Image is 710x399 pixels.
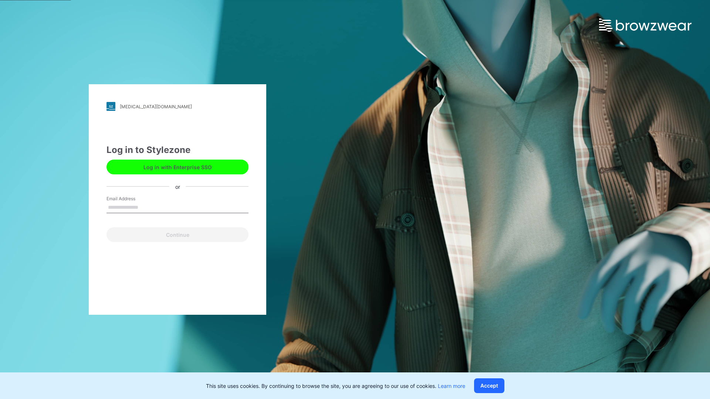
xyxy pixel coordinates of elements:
[206,382,465,390] p: This site uses cookies. By continuing to browse the site, you are agreeing to our use of cookies.
[106,195,158,202] label: Email Address
[438,383,465,389] a: Learn more
[474,378,504,393] button: Accept
[106,102,115,111] img: stylezone-logo.562084cfcfab977791bfbf7441f1a819.svg
[599,18,692,32] img: browzwear-logo.e42bd6dac1945053ebaf764b6aa21510.svg
[120,104,192,109] div: [MEDICAL_DATA][DOMAIN_NAME]
[106,160,248,174] button: Log in with Enterprise SSO
[169,183,186,190] div: or
[106,143,248,157] div: Log in to Stylezone
[106,102,248,111] a: [MEDICAL_DATA][DOMAIN_NAME]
